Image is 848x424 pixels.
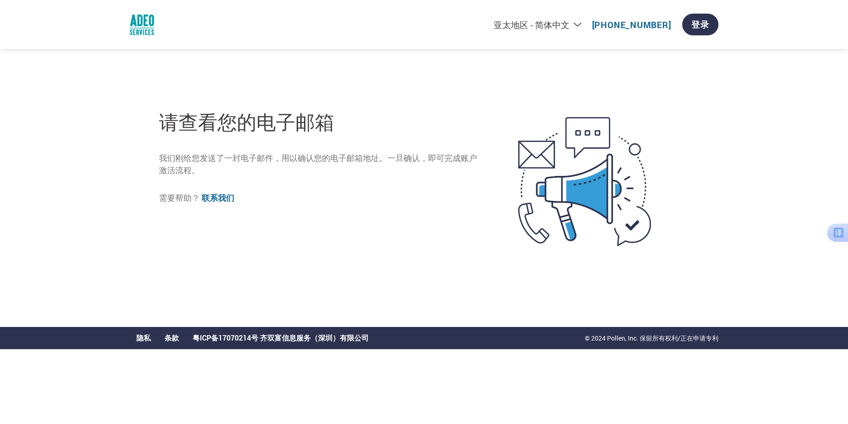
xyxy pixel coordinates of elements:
h1: 请查看您的电子邮箱 [159,108,480,137]
p: 需要帮助？ [159,192,480,204]
a: 登录 [682,14,718,35]
a: 条款 [164,333,179,343]
p: 我们刚给您发送了一封电子邮件，用以确认您的电子邮箱地址。一旦确认，即可完成账户激活流程。 [159,152,480,176]
img: open-email [480,101,689,262]
a: 联系我们 [202,193,234,203]
a: 隐私 [136,333,151,343]
img: Adeo [130,12,154,37]
p: © 2024 Pollen, Inc. 保留所有权利/正在申请专利 [585,333,718,343]
a: 粤ICP备17070214号 齐双富信息服务（深圳）有限公司 [193,333,369,343]
a: [PHONE_NUMBER] [592,19,671,30]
